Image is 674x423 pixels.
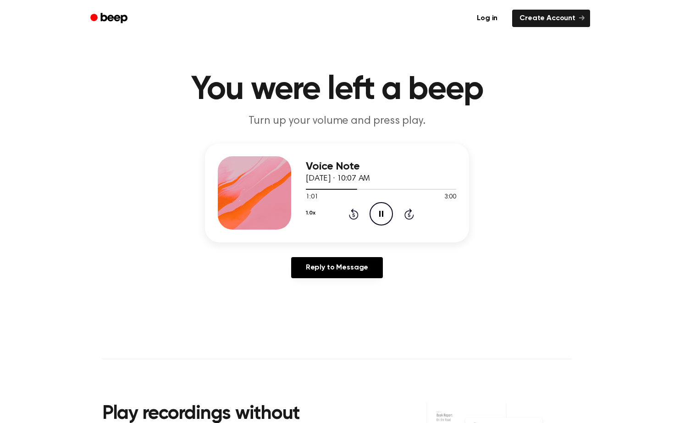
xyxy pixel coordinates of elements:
[468,8,507,29] a: Log in
[161,114,513,129] p: Turn up your volume and press play.
[102,73,572,106] h1: You were left a beep
[306,205,315,221] button: 1.0x
[306,160,456,173] h3: Voice Note
[84,10,136,27] a: Beep
[291,257,383,278] a: Reply to Message
[444,192,456,202] span: 3:00
[512,10,590,27] a: Create Account
[306,192,318,202] span: 1:01
[306,175,370,183] span: [DATE] · 10:07 AM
